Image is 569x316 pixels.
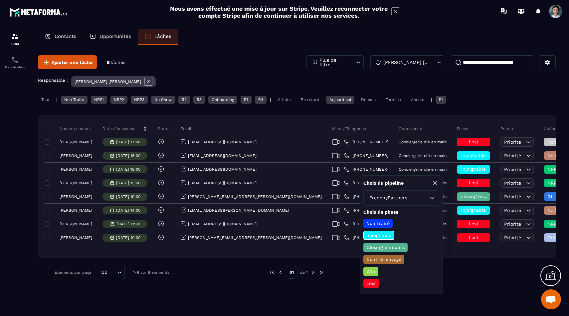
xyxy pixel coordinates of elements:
[319,58,349,67] p: Plus de filtre
[332,126,366,131] p: Meet / Téléphone
[158,126,170,131] p: Statut
[110,96,127,104] div: NRP2
[504,153,521,158] span: Priorité
[469,221,478,226] span: Lost
[541,289,561,309] div: Ouvrir le chat
[60,208,92,213] p: [PERSON_NAME]
[504,235,521,240] span: Priorité
[365,244,406,251] p: Closing en cours
[278,269,284,275] img: prev
[110,60,125,65] span: Tâches
[75,79,141,84] p: [PERSON_NAME] [PERSON_NAME]
[116,167,140,172] p: [DATE] 18:00
[38,96,53,104] div: Tout
[368,194,409,202] span: FrenchyPartners
[461,153,486,158] span: injoignable
[11,56,19,64] img: scheduler
[365,268,376,275] p: Win
[275,96,294,104] div: À faire
[60,167,92,172] p: [PERSON_NAME]
[133,270,169,275] p: 1-8 sur 8 éléments
[408,96,428,104] div: Annulé
[99,33,131,39] p: Opportunités
[504,221,521,227] span: Priorité
[116,153,140,158] p: [DATE] 16:00
[178,96,190,104] div: R2
[399,153,447,158] p: Conciergerie clé en main
[60,194,92,199] p: [PERSON_NAME]
[344,180,388,186] a: [PHONE_NUMBER]
[504,167,521,172] span: Priorité
[38,78,68,83] p: Responsable :
[116,194,140,199] p: [DATE] 19:00
[38,29,83,45] a: Contacts
[469,235,478,240] span: Lost
[110,269,115,276] input: Search for option
[60,181,92,185] p: [PERSON_NAME]
[344,194,388,199] a: [PHONE_NUMBER]
[365,220,391,227] p: Non traité
[344,167,388,172] a: [PHONE_NUMBER]
[95,265,125,280] div: Search for option
[365,280,377,287] p: Lost
[344,208,388,213] a: [PHONE_NUMBER]
[300,270,308,275] p: de 1
[193,96,205,104] div: R3
[504,139,521,145] span: Priorité
[55,270,92,275] p: Éléments par page
[208,96,237,104] div: Onboarding
[180,126,191,131] p: Email
[116,181,140,185] p: [DATE] 15:00
[286,266,297,279] p: 01
[399,126,422,131] p: Opportunité
[341,194,342,199] span: |
[358,96,379,104] div: Demain
[436,96,446,104] div: P1
[341,181,342,186] span: |
[55,33,76,39] p: Contacts
[91,96,107,104] div: NRP1
[9,6,69,18] img: logo
[469,139,478,144] span: Lost
[116,222,140,226] p: [DATE] 11:00
[363,209,439,215] p: Choix de phase
[131,96,148,104] div: NRP3
[269,269,275,275] img: prev
[341,153,342,158] span: |
[60,153,92,158] p: [PERSON_NAME]
[97,269,110,276] span: 100
[363,180,404,186] p: Choix du pipeline
[500,126,514,131] p: Priorité
[83,29,138,45] a: Opportunités
[116,235,140,240] p: [DATE] 10:00
[431,97,432,102] p: |
[326,96,354,104] div: Aujourd'hui
[116,140,140,144] p: [DATE] 17:00
[504,208,521,213] span: Priorité
[341,208,342,213] span: |
[60,235,92,240] p: [PERSON_NAME]
[382,96,404,104] div: Terminé
[60,222,92,226] p: [PERSON_NAME]
[363,190,439,206] div: Search for option
[460,194,498,199] span: Closing en cours
[344,235,388,240] a: [PHONE_NUMBER]
[341,235,342,240] span: |
[11,32,19,40] img: formation
[255,96,267,104] div: R4
[344,153,388,158] a: [PHONE_NUMBER]
[2,27,28,51] a: formationformationCRM
[383,60,430,65] p: [PERSON_NAME] [PERSON_NAME]
[138,29,178,45] a: Tâches
[60,140,92,144] p: [PERSON_NAME]
[2,65,28,69] p: Planificateur
[270,97,271,102] p: |
[365,232,392,239] p: injoignable
[469,180,478,185] span: Lost
[241,96,252,104] div: R1
[297,96,323,104] div: En retard
[344,139,388,145] a: [PHONE_NUMBER]
[38,55,97,69] button: Ajouter une tâche
[544,126,556,131] p: Action
[102,126,135,131] p: Date d’échéance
